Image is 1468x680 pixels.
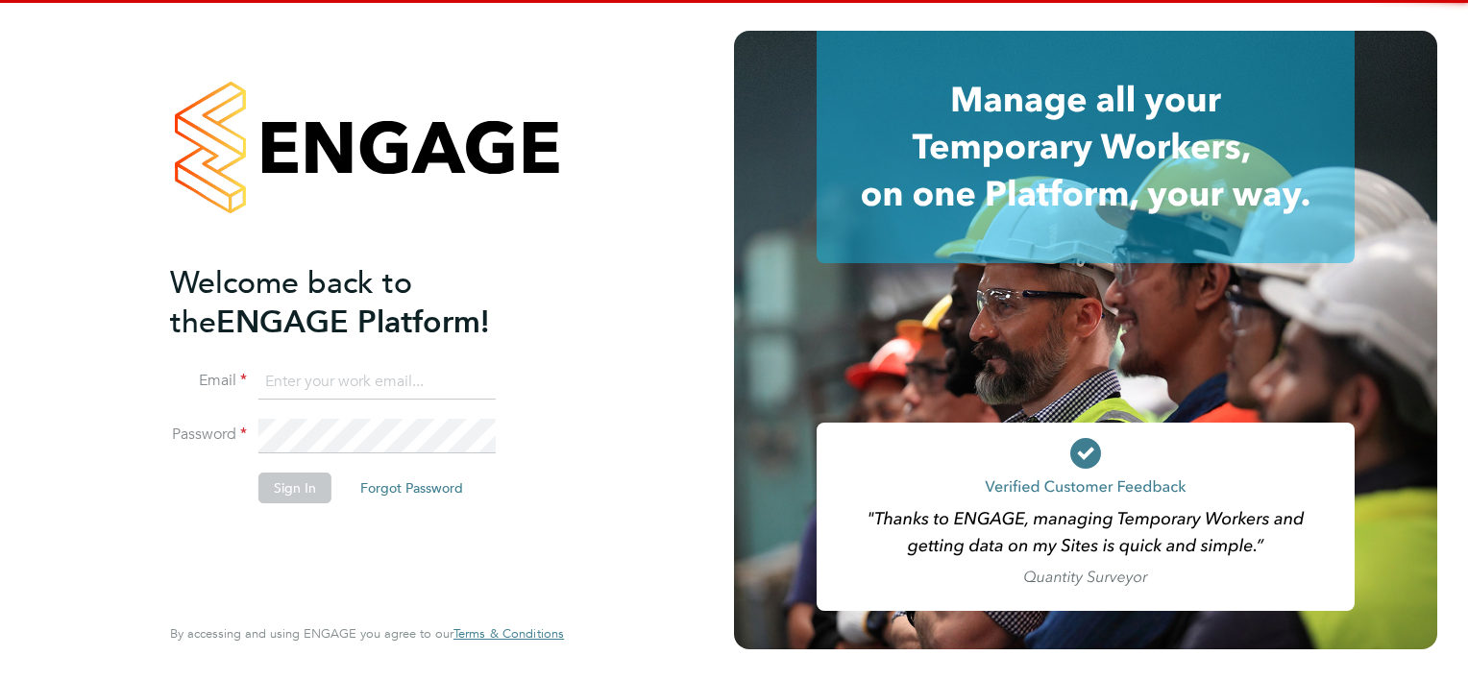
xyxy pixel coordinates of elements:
[170,625,564,642] span: By accessing and using ENGAGE you agree to our
[170,264,412,341] span: Welcome back to the
[345,473,478,503] button: Forgot Password
[258,365,496,400] input: Enter your work email...
[453,625,564,642] span: Terms & Conditions
[170,263,545,342] h2: ENGAGE Platform!
[453,626,564,642] a: Terms & Conditions
[258,473,331,503] button: Sign In
[170,371,247,391] label: Email
[170,425,247,445] label: Password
